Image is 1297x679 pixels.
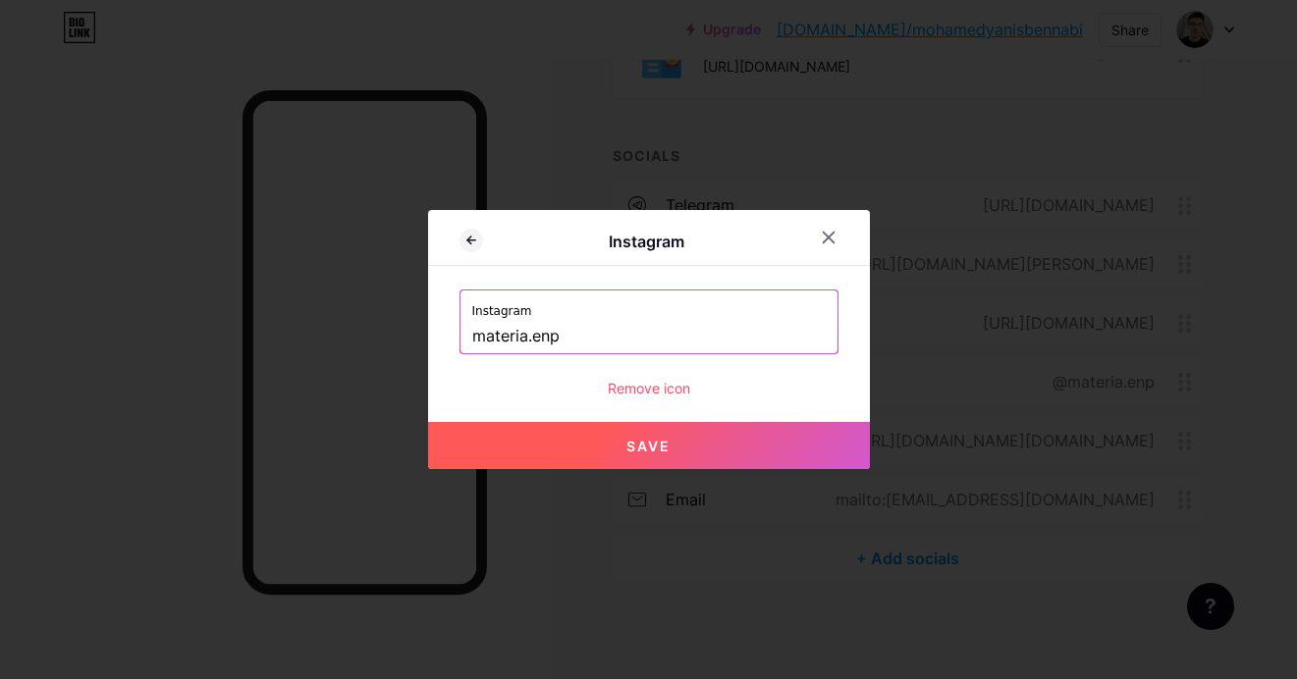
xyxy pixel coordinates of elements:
[472,290,826,320] label: Instagram
[428,422,870,469] button: Save
[483,230,811,253] div: Instagram
[472,320,826,353] input: Instagram username
[626,438,671,454] span: Save
[459,378,838,398] div: Remove icon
